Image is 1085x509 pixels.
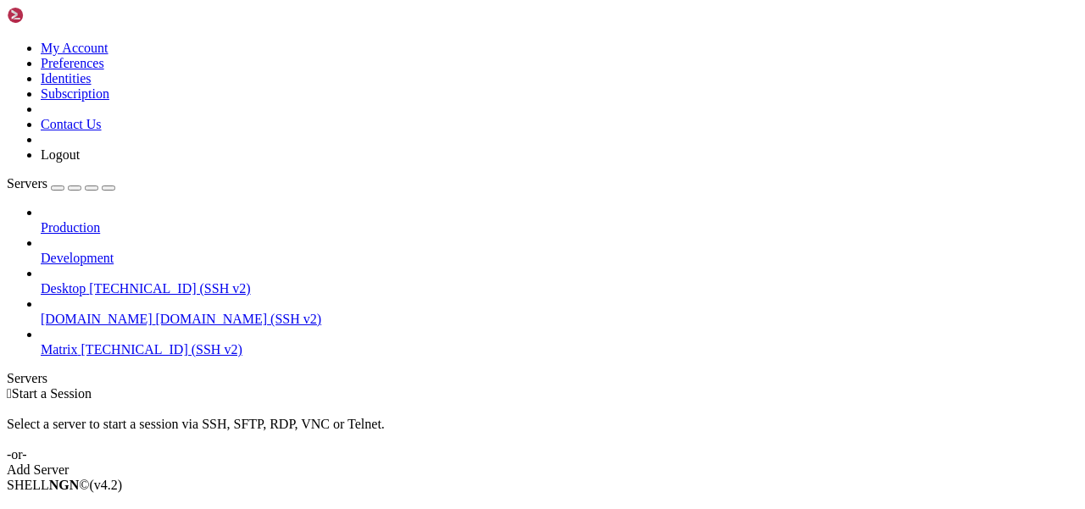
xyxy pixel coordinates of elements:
[7,371,1078,386] div: Servers
[7,478,122,492] span: SHELL ©
[41,86,109,101] a: Subscription
[41,71,92,86] a: Identities
[7,176,115,191] a: Servers
[41,147,80,162] a: Logout
[41,281,86,296] span: Desktop
[7,386,12,401] span: 
[41,281,1078,296] a: Desktop [TECHNICAL_ID] (SSH v2)
[156,312,322,326] span: [DOMAIN_NAME] (SSH v2)
[89,281,250,296] span: [TECHNICAL_ID] (SSH v2)
[41,342,78,357] span: Matrix
[41,312,1078,327] a: [DOMAIN_NAME] [DOMAIN_NAME] (SSH v2)
[41,117,102,131] a: Contact Us
[41,41,108,55] a: My Account
[41,205,1078,235] li: Production
[41,220,1078,235] a: Production
[49,478,80,492] b: NGN
[41,220,100,235] span: Production
[41,251,1078,266] a: Development
[41,235,1078,266] li: Development
[90,478,123,492] span: 4.2.0
[7,462,1078,478] div: Add Server
[41,312,153,326] span: [DOMAIN_NAME]
[81,342,242,357] span: [TECHNICAL_ID] (SSH v2)
[41,342,1078,357] a: Matrix [TECHNICAL_ID] (SSH v2)
[41,251,114,265] span: Development
[12,386,92,401] span: Start a Session
[7,7,104,24] img: Shellngn
[41,327,1078,357] li: Matrix [TECHNICAL_ID] (SSH v2)
[41,266,1078,296] li: Desktop [TECHNICAL_ID] (SSH v2)
[41,296,1078,327] li: [DOMAIN_NAME] [DOMAIN_NAME] (SSH v2)
[7,401,1078,462] div: Select a server to start a session via SSH, SFTP, RDP, VNC or Telnet. -or-
[7,176,47,191] span: Servers
[41,56,104,70] a: Preferences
